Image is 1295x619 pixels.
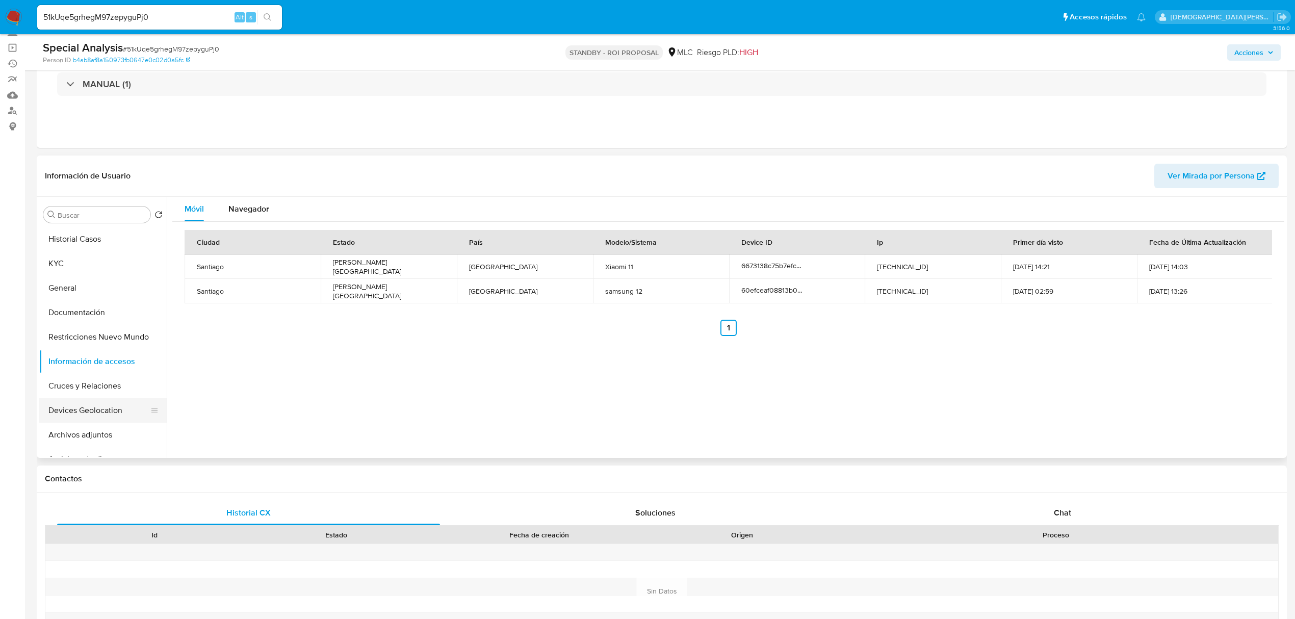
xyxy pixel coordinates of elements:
div: Fecha de creación [434,530,644,540]
span: Ver Mirada por Persona [1168,164,1255,188]
td: [PERSON_NAME][GEOGRAPHIC_DATA] [321,279,457,303]
button: Restricciones Nuevo Mundo [39,325,167,349]
div: Origen [658,530,826,540]
td: [GEOGRAPHIC_DATA] [457,279,593,303]
div: Id [70,530,238,540]
th: Primer día visto [1001,230,1137,254]
th: Ip [865,230,1001,254]
button: Documentación [39,300,167,325]
button: Ver Mirada por Persona [1154,164,1279,188]
span: 3.156.0 [1273,24,1290,32]
div: MANUAL (1) [57,72,1266,96]
td: Xiaomi 11 [593,254,729,279]
button: Información de accesos [39,349,167,374]
div: Estado [252,530,420,540]
span: Accesos rápidos [1070,12,1127,22]
span: Navegador [228,203,269,215]
td: [GEOGRAPHIC_DATA] [457,254,593,279]
span: Historial CX [226,507,271,519]
span: Móvil [185,203,204,215]
div: Tabs [172,197,1284,221]
p: cristian.porley@mercadolibre.com [1171,12,1274,22]
span: HIGH [739,46,758,58]
button: Devices Geolocation [39,398,159,423]
a: b4ab8af8a150973fb0647e0c02d0a5fc [73,56,190,65]
p: STANDBY - ROI PROPOSAL [565,45,663,60]
a: Ir a la página 1 [720,320,737,336]
td: [DATE] 13:26 [1137,279,1273,303]
button: KYC [39,251,167,276]
button: search-icon [257,10,278,24]
button: Anticipos de dinero [39,447,167,472]
span: Chat [1054,507,1071,519]
div: MLC [667,47,693,58]
span: Alt [236,12,244,22]
b: Special Analysis [43,39,123,56]
th: País [457,230,593,254]
th: Modelo/Sistema [593,230,729,254]
th: Ciudad [185,230,321,254]
button: Historial Casos [39,227,167,251]
h1: Contactos [45,474,1279,484]
span: Soluciones [635,507,676,519]
td: [DATE] 14:03 [1137,254,1273,279]
td: [DATE] 14:21 [1001,254,1137,279]
span: Acciones [1234,44,1263,61]
td: Santiago [185,254,321,279]
td: [TECHNICAL_ID] [865,279,1001,303]
span: s [249,12,252,22]
td: [PERSON_NAME][GEOGRAPHIC_DATA] [321,254,457,279]
b: Person ID [43,56,71,65]
a: Salir [1277,12,1287,22]
span: Riesgo PLD: [697,47,758,58]
th: Fecha de Última Actualización [1137,230,1273,254]
h1: Información de Usuario [45,171,131,181]
span: 6673138c75b7efc00f4ed5f9 [741,261,830,271]
td: [TECHNICAL_ID] [865,254,1001,279]
a: Notificaciones [1137,13,1146,21]
td: samsung 12 [593,279,729,303]
input: Buscar usuario o caso... [37,11,282,24]
button: Cruces y Relaciones [39,374,167,398]
button: General [39,276,167,300]
input: Buscar [58,211,146,220]
nav: Paginación [185,320,1272,336]
th: Device ID [729,230,865,254]
button: Archivos adjuntos [39,423,167,447]
h3: MANUAL (1) [83,79,131,90]
td: [DATE] 02:59 [1001,279,1137,303]
span: # 51kUqe5grhegM97zepyguPj0 [123,44,219,54]
td: Santiago [185,279,321,303]
button: Acciones [1227,44,1281,61]
th: Estado [321,230,457,254]
div: Proceso [840,530,1271,540]
button: Volver al orden por defecto [154,211,163,222]
button: Buscar [47,211,56,219]
span: 60efceaf08813b001a42ad2a [741,285,832,295]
